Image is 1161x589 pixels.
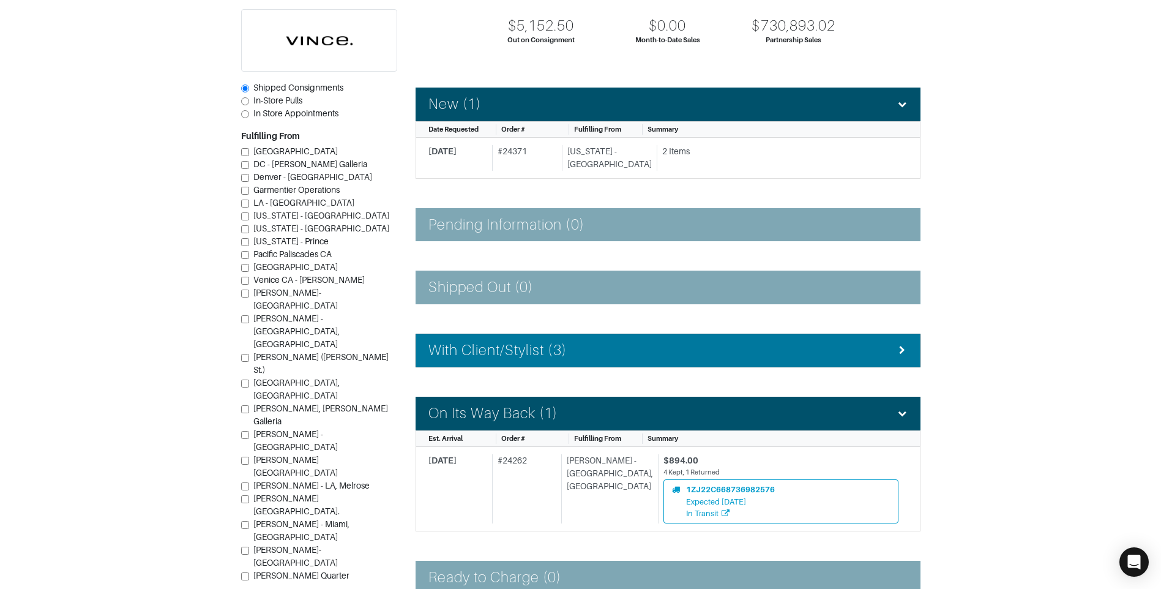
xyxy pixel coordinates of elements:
[253,545,338,568] span: [PERSON_NAME]- [GEOGRAPHIC_DATA]
[648,435,678,442] span: Summary
[562,145,652,171] div: [US_STATE] - [GEOGRAPHIC_DATA]
[241,130,300,143] label: Fulfilling From
[752,17,835,35] div: $730,893.02
[242,10,397,71] img: cyAkLTq7csKWtL9WARqkkVaF.png
[253,519,349,542] span: [PERSON_NAME] - Miami, [GEOGRAPHIC_DATA]
[253,185,340,195] span: Garmentier Operations
[663,454,898,467] div: $894.00
[241,84,249,92] input: Shipped Consignments
[428,216,584,234] h4: Pending Information (0)
[574,435,621,442] span: Fulfilling From
[253,571,349,580] span: [PERSON_NAME] Quarter
[241,264,249,272] input: [GEOGRAPHIC_DATA]
[507,35,575,45] div: Out on Consignment
[241,110,249,118] input: In Store Appointments
[241,161,249,169] input: DC - [PERSON_NAME] Galleria
[686,508,775,519] div: In Transit
[241,238,249,246] input: [US_STATE] - Prince
[686,484,775,495] div: 1ZJ22C668736982576
[253,249,332,259] span: Pacific Paliscades CA
[648,126,678,133] span: Summary
[662,145,898,158] div: 2 Items
[253,108,338,118] span: In Store Appointments
[686,496,775,508] div: Expected [DATE]
[253,262,338,272] span: [GEOGRAPHIC_DATA]
[428,405,558,422] h4: On Its Way Back (1)
[253,146,338,156] span: [GEOGRAPHIC_DATA]
[241,187,249,195] input: Garmentier Operations
[428,96,481,113] h4: New (1)
[253,223,389,233] span: [US_STATE] - [GEOGRAPHIC_DATA]
[253,211,389,220] span: [US_STATE] - [GEOGRAPHIC_DATA]
[241,174,249,182] input: Denver - [GEOGRAPHIC_DATA]
[253,288,338,310] span: [PERSON_NAME]-[GEOGRAPHIC_DATA]
[241,431,249,439] input: [PERSON_NAME] - [GEOGRAPHIC_DATA]
[253,96,302,105] span: In-Store Pulls
[766,35,821,45] div: Partnership Sales
[253,159,367,169] span: DC - [PERSON_NAME] Galleria
[501,435,525,442] span: Order #
[428,342,567,359] h4: With Client/Stylist (3)
[253,172,372,182] span: Denver - [GEOGRAPHIC_DATA]
[635,35,700,45] div: Month-to-Date Sales
[253,429,338,452] span: [PERSON_NAME] - [GEOGRAPHIC_DATA]
[501,126,525,133] span: Order #
[241,547,249,555] input: [PERSON_NAME]- [GEOGRAPHIC_DATA]
[492,454,556,523] div: # 24262
[574,126,621,133] span: Fulfilling From
[241,290,249,298] input: [PERSON_NAME]-[GEOGRAPHIC_DATA]
[561,454,653,523] div: [PERSON_NAME] - [GEOGRAPHIC_DATA], [GEOGRAPHIC_DATA]
[508,17,574,35] div: $5,152.50
[241,495,249,503] input: [PERSON_NAME][GEOGRAPHIC_DATA].
[241,200,249,208] input: LA - [GEOGRAPHIC_DATA]
[241,457,249,465] input: [PERSON_NAME][GEOGRAPHIC_DATA]
[253,352,389,375] span: [PERSON_NAME] ([PERSON_NAME] St.)
[428,279,534,296] h4: Shipped Out (0)
[492,145,557,171] div: # 24371
[241,572,249,580] input: [PERSON_NAME] Quarter
[253,403,388,426] span: [PERSON_NAME], [PERSON_NAME] Galleria
[241,380,249,388] input: [GEOGRAPHIC_DATA], [GEOGRAPHIC_DATA]
[253,83,343,92] span: Shipped Consignments
[428,456,457,465] span: [DATE]
[241,225,249,233] input: [US_STATE] - [GEOGRAPHIC_DATA]
[428,146,457,156] span: [DATE]
[253,275,365,285] span: Venice CA - [PERSON_NAME]
[241,521,249,529] input: [PERSON_NAME] - Miami, [GEOGRAPHIC_DATA]
[253,378,340,400] span: [GEOGRAPHIC_DATA], [GEOGRAPHIC_DATA]
[663,467,898,478] div: 4 Kept, 1 Returned
[649,17,686,35] div: $0.00
[241,354,249,362] input: [PERSON_NAME] ([PERSON_NAME] St.)
[253,236,329,246] span: [US_STATE] - Prince
[241,277,249,285] input: Venice CA - [PERSON_NAME]
[241,315,249,323] input: [PERSON_NAME] - [GEOGRAPHIC_DATA], [GEOGRAPHIC_DATA]
[241,148,249,156] input: [GEOGRAPHIC_DATA]
[663,479,898,523] a: 1ZJ22C668736982576Expected [DATE]In Transit
[428,569,562,587] h4: Ready to Charge (0)
[241,97,249,105] input: In-Store Pulls
[241,251,249,259] input: Pacific Paliscades CA
[253,481,370,490] span: [PERSON_NAME] - LA, Melrose
[428,126,479,133] span: Date Requested
[253,493,340,516] span: [PERSON_NAME][GEOGRAPHIC_DATA].
[241,212,249,220] input: [US_STATE] - [GEOGRAPHIC_DATA]
[253,455,338,478] span: [PERSON_NAME][GEOGRAPHIC_DATA]
[253,313,340,349] span: [PERSON_NAME] - [GEOGRAPHIC_DATA], [GEOGRAPHIC_DATA]
[241,405,249,413] input: [PERSON_NAME], [PERSON_NAME] Galleria
[241,482,249,490] input: [PERSON_NAME] - LA, Melrose
[253,198,354,208] span: LA - [GEOGRAPHIC_DATA]
[428,435,463,442] span: Est. Arrival
[1119,547,1149,577] div: Open Intercom Messenger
